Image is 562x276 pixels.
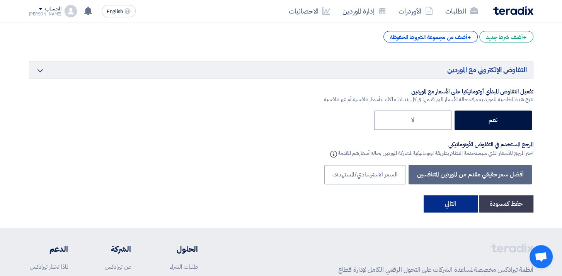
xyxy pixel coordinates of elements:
[107,9,123,14] span: English
[392,2,439,20] a: الأوردرات
[439,2,484,20] a: الطلبات
[324,88,533,96] div: تفعيل التفاوض المبدأي أوتوماتيكيا على الأسعار مع الموردين
[324,165,406,184] label: السعر الاسترشادي/المستهدف
[424,195,478,212] button: التالي
[283,2,336,20] a: الاحصائيات
[329,149,533,158] div: اختر المرجع للأسعار الذي سيستخدمة النظام بطريقة اوتوماتيكية لمشاركة الموردين بحاله أسعارهم المقدمة
[324,95,533,103] div: تتيح هذة الخاصية للمورد بمعرفة حالة الأسعار التي قدمها في كل بند اذا ما كانت أسعار تنافسية أم غير...
[493,6,533,15] img: Teradix logo
[523,33,527,42] span: +
[170,262,198,271] a: طلبات الشراء
[91,243,131,255] li: الشركة
[409,165,531,184] label: أفضل سعر حقيقي مقدم من الموردين المتنافسين
[154,243,198,255] li: الحلول
[30,262,68,271] a: لماذا تختار تيرادكس
[102,5,136,17] button: English
[383,31,478,42] div: أضف من مجموعة الشروط المحفوظة
[329,141,533,149] div: المرجع المستخدم في التفاوض الأوتوماتيكي
[374,110,451,130] label: لا
[29,243,68,255] li: الدعم
[479,195,533,212] button: حفظ كمسودة
[455,110,532,130] label: نعم
[65,5,77,17] img: profile_test.png
[45,6,61,12] div: الحساب
[530,245,553,268] div: Open chat
[105,262,131,271] a: عن تيرادكس
[467,33,471,42] span: +
[29,61,533,78] h5: التفاوض الإلكتروني مع الموردين
[336,2,392,20] a: إدارة الموردين
[479,31,533,42] div: أضف شرط جديد
[29,12,62,16] div: [PERSON_NAME]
